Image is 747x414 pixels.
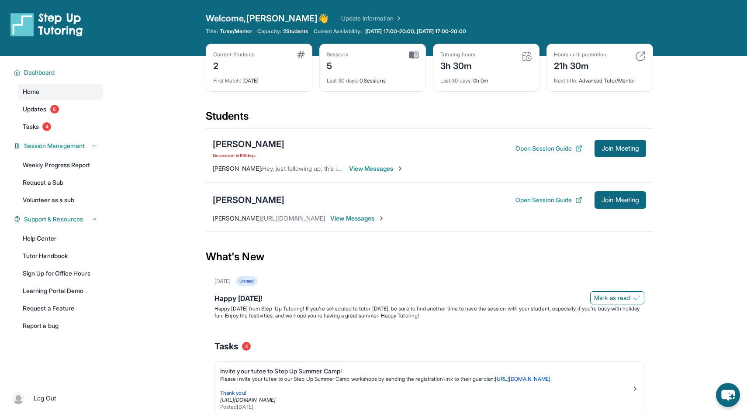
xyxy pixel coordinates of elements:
span: No session in 155 days [213,152,284,159]
a: Report a bug [17,318,103,334]
div: Current Students [213,51,255,58]
div: Happy [DATE]! [214,293,644,305]
span: 4 [42,122,51,131]
button: Support & Resources [21,215,98,224]
div: 21h 30m [554,58,606,72]
button: Open Session Guide [515,196,582,204]
button: Mark as read [590,291,644,304]
span: 4 [242,342,251,351]
span: Last 30 days : [327,77,358,84]
a: Sign Up for Office Hours [17,266,103,281]
div: 2 [213,58,255,72]
button: Open Session Guide [515,144,582,153]
span: Last 30 days : [440,77,472,84]
span: First Match : [213,77,241,84]
a: Tasks4 [17,119,103,135]
div: Sessions [327,51,349,58]
div: Unread [236,276,257,286]
span: [DATE] 17:00-20:00, [DATE] 17:00-20:00 [365,28,466,35]
a: Help Center [17,231,103,246]
img: card [297,51,305,58]
img: card [522,51,532,62]
button: Join Meeting [595,191,646,209]
span: [PERSON_NAME] : [213,214,262,222]
a: Volunteer as a sub [17,192,103,208]
span: Home [23,87,39,96]
a: Updates6 [17,101,103,117]
a: Invite your tutee to Step Up Summer Camp!Please invite your tutee to our Step Up Summer Camp work... [215,362,644,412]
div: [PERSON_NAME] [213,138,284,150]
p: Please invite your tutee to our Step Up Summer Camp workshops by sending the registration link to... [220,376,632,383]
button: Join Meeting [595,140,646,157]
span: Current Availability: [314,28,362,35]
div: [PERSON_NAME] [213,194,284,206]
img: card [409,51,418,59]
img: card [635,51,646,62]
span: Tasks [23,122,39,131]
span: | [28,393,30,404]
div: What's New [206,238,653,276]
span: 2 Students [283,28,308,35]
span: Next title : [554,77,578,84]
a: Tutor Handbook [17,248,103,264]
button: chat-button [716,383,740,407]
a: Weekly Progress Report [17,157,103,173]
button: Session Management [21,141,98,150]
a: [URL][DOMAIN_NAME] [495,376,550,382]
span: Tutor/Mentor [220,28,252,35]
button: Dashboard [21,68,98,77]
span: Join Meeting [602,197,639,203]
img: logo [10,12,83,37]
a: Request a Sub [17,175,103,190]
img: Chevron Right [394,14,402,23]
div: 5 [327,58,349,72]
div: Advanced Tutor/Mentor [554,72,646,84]
span: Mark as read [594,293,630,302]
img: Chevron-Right [378,215,385,222]
span: Log Out [34,394,56,403]
span: Updates [23,105,47,114]
span: View Messages [349,164,404,173]
span: Tasks [214,340,239,352]
a: Update Information [341,14,402,23]
div: 0 Sessions [327,72,418,84]
div: Tutoring hours [440,51,475,58]
img: user-img [12,392,24,404]
div: Invite your tutee to Step Up Summer Camp! [220,367,632,376]
img: Mark as read [633,294,640,301]
span: 6 [50,105,59,114]
a: Request a Feature [17,300,103,316]
span: Title: [206,28,218,35]
span: Support & Resources [24,215,83,224]
div: Posted [DATE] [220,404,632,411]
span: View Messages [330,214,385,223]
div: Hours until promotion [554,51,606,58]
div: 0h 0m [440,72,532,84]
img: Chevron-Right [397,165,404,172]
div: 3h 30m [440,58,475,72]
a: Home [17,84,103,100]
span: Dashboard [24,68,55,77]
span: Thank you! [220,390,246,396]
a: Learning Portal Demo [17,283,103,299]
a: [URL][DOMAIN_NAME] [220,397,276,403]
div: [DATE] [213,72,305,84]
span: Hey, just following up, this is [PERSON_NAME], [PERSON_NAME]'s tutor, did you guys want to start ... [262,165,647,172]
span: [URL][DOMAIN_NAME] [262,214,325,222]
p: Happy [DATE] from Step-Up Tutoring! If you're scheduled to tutor [DATE], be sure to find another ... [214,305,644,319]
a: |Log Out [9,389,103,408]
div: Students [206,109,653,128]
span: Capacity: [257,28,281,35]
span: Join Meeting [602,146,639,151]
span: Session Management [24,141,85,150]
span: [PERSON_NAME] : [213,165,262,172]
div: [DATE] [214,278,231,285]
a: [DATE] 17:00-20:00, [DATE] 17:00-20:00 [363,28,468,35]
span: Welcome, [PERSON_NAME] 👋 [206,12,329,24]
